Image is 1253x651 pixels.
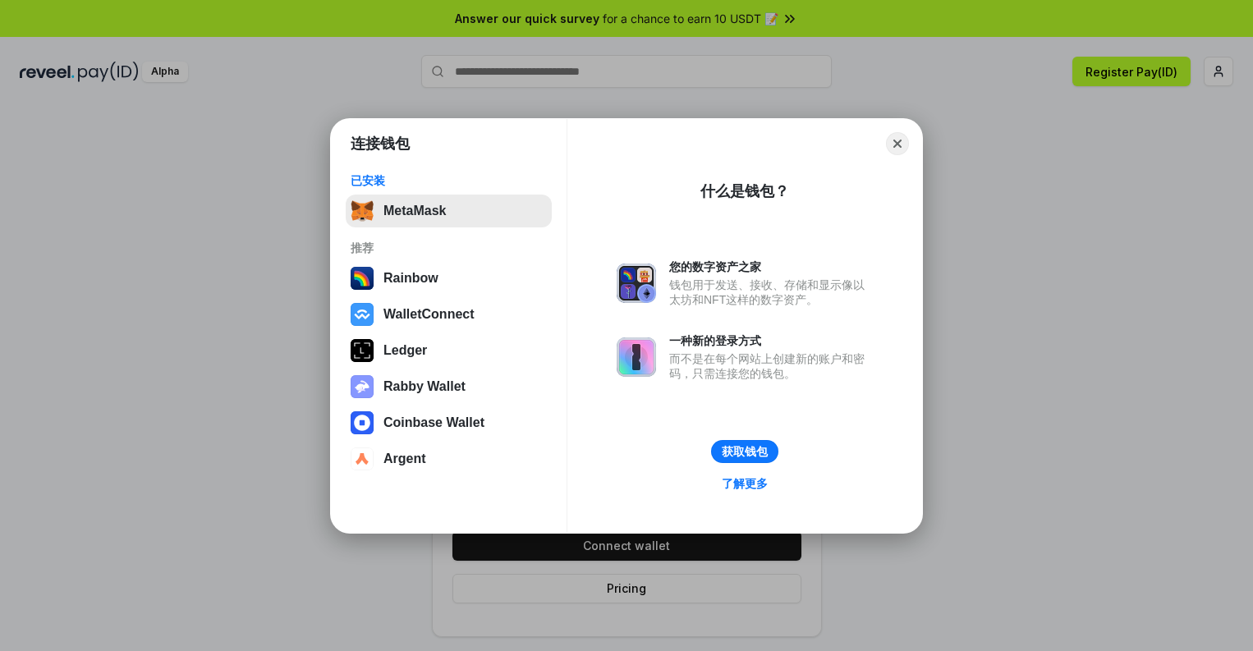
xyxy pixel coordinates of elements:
img: svg+xml,%3Csvg%20fill%3D%22none%22%20height%3D%2233%22%20viewBox%3D%220%200%2035%2033%22%20width%... [351,199,374,222]
div: Coinbase Wallet [383,415,484,430]
button: 获取钱包 [711,440,778,463]
button: Ledger [346,334,552,367]
div: Argent [383,452,426,466]
img: svg+xml,%3Csvg%20width%3D%22120%22%20height%3D%22120%22%20viewBox%3D%220%200%20120%20120%22%20fil... [351,267,374,290]
div: 您的数字资产之家 [669,259,873,274]
img: svg+xml,%3Csvg%20width%3D%2228%22%20height%3D%2228%22%20viewBox%3D%220%200%2028%2028%22%20fill%3D... [351,411,374,434]
div: 什么是钱包？ [700,181,789,201]
img: svg+xml,%3Csvg%20xmlns%3D%22http%3A%2F%2Fwww.w3.org%2F2000%2Fsvg%22%20fill%3D%22none%22%20viewBox... [617,264,656,303]
button: Coinbase Wallet [346,406,552,439]
img: svg+xml,%3Csvg%20width%3D%2228%22%20height%3D%2228%22%20viewBox%3D%220%200%2028%2028%22%20fill%3D... [351,303,374,326]
div: 一种新的登录方式 [669,333,873,348]
img: svg+xml,%3Csvg%20xmlns%3D%22http%3A%2F%2Fwww.w3.org%2F2000%2Fsvg%22%20fill%3D%22none%22%20viewBox... [351,375,374,398]
div: WalletConnect [383,307,475,322]
h1: 连接钱包 [351,134,410,154]
div: MetaMask [383,204,446,218]
button: Close [886,132,909,155]
img: svg+xml,%3Csvg%20xmlns%3D%22http%3A%2F%2Fwww.w3.org%2F2000%2Fsvg%22%20fill%3D%22none%22%20viewBox... [617,337,656,377]
a: 了解更多 [712,473,778,494]
div: 获取钱包 [722,444,768,459]
div: 了解更多 [722,476,768,491]
div: 钱包用于发送、接收、存储和显示像以太坊和NFT这样的数字资产。 [669,277,873,307]
button: Rainbow [346,262,552,295]
button: Argent [346,442,552,475]
div: 推荐 [351,241,547,255]
button: MetaMask [346,195,552,227]
div: 而不是在每个网站上创建新的账户和密码，只需连接您的钱包。 [669,351,873,381]
div: Rabby Wallet [383,379,466,394]
img: svg+xml,%3Csvg%20xmlns%3D%22http%3A%2F%2Fwww.w3.org%2F2000%2Fsvg%22%20width%3D%2228%22%20height%3... [351,339,374,362]
div: Ledger [383,343,427,358]
button: Rabby Wallet [346,370,552,403]
img: svg+xml,%3Csvg%20width%3D%2228%22%20height%3D%2228%22%20viewBox%3D%220%200%2028%2028%22%20fill%3D... [351,447,374,470]
div: Rainbow [383,271,438,286]
button: WalletConnect [346,298,552,331]
div: 已安装 [351,173,547,188]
